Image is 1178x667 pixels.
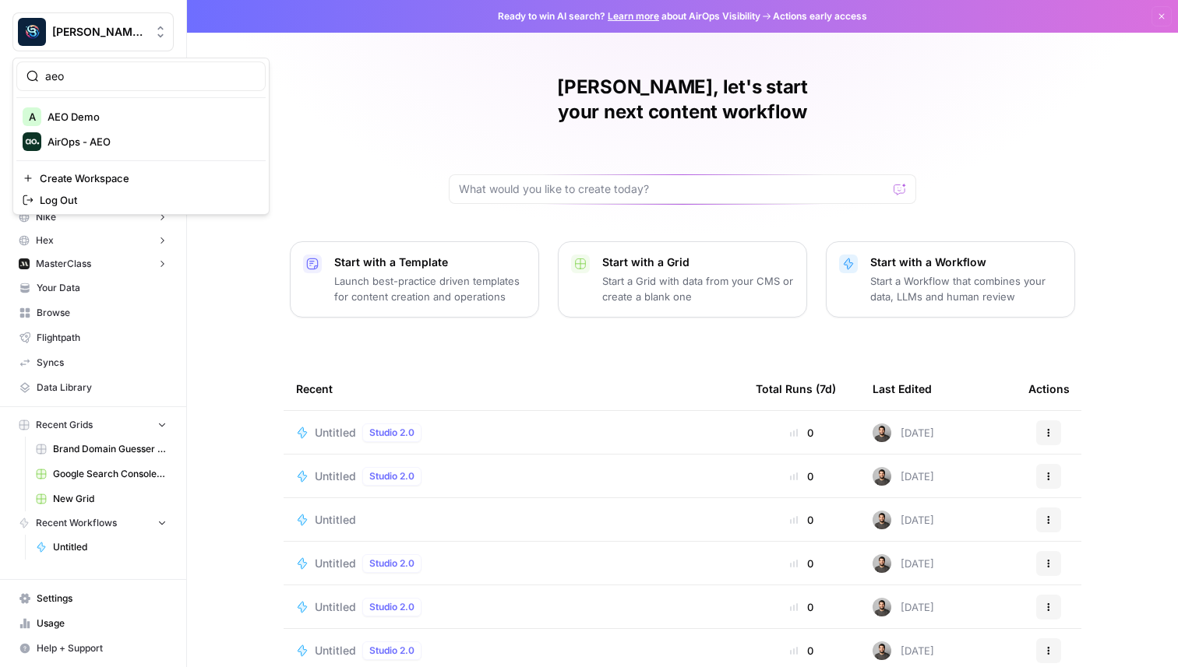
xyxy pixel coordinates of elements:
p: Start with a Workflow [870,255,1062,270]
span: [PERSON_NAME] Personal [52,24,146,40]
span: Untitled [315,643,356,658]
span: Syncs [37,356,167,370]
span: Brand Domain Guesser QA [53,442,167,456]
img: 16hj2zu27bdcdvv6x26f6v9ttfr9 [873,554,891,573]
span: Data Library [37,381,167,395]
input: What would you like to create today? [459,181,887,197]
p: Start a Workflow that combines your data, LLMs and human review [870,273,1062,304]
a: Browse [12,300,174,325]
a: Settings [12,586,174,611]
button: Nike [12,205,174,229]
span: AirOps - AEO [48,134,253,149]
div: [DATE] [873,467,934,486]
div: Total Runs (7d) [756,367,836,410]
img: m45g04c7stpv9a7fm5gbetvc5vml [19,258,30,269]
button: Workspace: Berna's Personal [12,12,174,51]
a: Syncs [12,350,174,375]
a: New Grid [29,486,174,511]
span: AEO Demo [48,109,253,125]
span: A [29,109,36,125]
a: Create Workspace [16,167,266,189]
div: 0 [756,425,848,441]
a: Google Search Console - [DOMAIN_NAME] [29,462,174,486]
span: Settings [37,592,167,606]
button: Help + Support [12,636,174,661]
div: 0 [756,512,848,528]
button: Start with a GridStart a Grid with data from your CMS or create a blank one [558,241,807,318]
a: UntitledStudio 2.0 [296,641,731,660]
p: Start with a Template [334,255,526,270]
div: 0 [756,599,848,615]
div: [DATE] [873,554,934,573]
div: Recent [296,367,731,410]
a: UntitledStudio 2.0 [296,423,731,442]
span: Hex [36,233,54,247]
img: Berna's Personal Logo [18,18,46,46]
span: Untitled [315,556,356,571]
span: Usage [37,616,167,630]
button: Recent Grids [12,413,174,437]
a: Your Data [12,276,174,300]
img: 16hj2zu27bdcdvv6x26f6v9ttfr9 [873,641,891,660]
img: AirOps - AEO Logo [23,132,41,151]
span: Untitled [315,425,356,441]
p: Launch best-practice driven templates for content creation and operations [334,273,526,304]
span: Log Out [40,192,253,208]
h1: [PERSON_NAME], let's start your next content workflow [449,75,916,125]
span: Studio 2.0 [369,600,414,614]
span: Ready to win AI search? about AirOps Visibility [498,9,760,23]
div: [DATE] [873,598,934,616]
span: Google Search Console - [DOMAIN_NAME] [53,467,167,481]
span: Studio 2.0 [369,426,414,440]
span: Recent Grids [36,418,93,432]
span: New Grid [53,492,167,506]
div: [DATE] [873,641,934,660]
button: Start with a WorkflowStart a Workflow that combines your data, LLMs and human review [826,241,1075,318]
img: 16hj2zu27bdcdvv6x26f6v9ttfr9 [873,467,891,486]
span: Untitled [53,540,167,554]
a: Brand Domain Guesser QA [29,437,174,462]
div: [DATE] [873,511,934,529]
img: 16hj2zu27bdcdvv6x26f6v9ttfr9 [873,423,891,442]
span: Help + Support [37,641,167,655]
a: Learn more [608,10,659,22]
span: Studio 2.0 [369,469,414,483]
img: 16hj2zu27bdcdvv6x26f6v9ttfr9 [873,598,891,616]
p: Start a Grid with data from your CMS or create a blank one [602,273,794,304]
div: Last Edited [873,367,932,410]
span: Recent Workflows [36,516,117,530]
div: 0 [756,556,848,571]
span: Untitled [315,512,356,528]
span: Studio 2.0 [369,556,414,570]
div: 0 [756,469,848,484]
a: Flightpath [12,325,174,350]
a: Log Out [16,189,266,211]
button: Hex [12,229,174,252]
a: Untitled [29,535,174,560]
span: Flightpath [37,331,167,345]
div: Actions [1028,367,1070,410]
span: MasterClass [36,257,91,271]
button: Start with a TemplateLaunch best-practice driven templates for content creation and operations [290,241,539,318]
button: Recent Workflows [12,511,174,535]
a: UntitledStudio 2.0 [296,467,731,486]
a: UntitledStudio 2.0 [296,554,731,573]
span: Studio 2.0 [369,644,414,658]
input: Search Workspaces [45,68,256,84]
button: MasterClass [12,252,174,276]
div: 0 [756,643,848,658]
a: Untitled [296,512,731,528]
div: [DATE] [873,423,934,442]
a: Usage [12,611,174,636]
span: Your Data [37,281,167,295]
span: Nike [36,210,56,224]
span: Actions early access [773,9,867,23]
div: Workspace: Berna's Personal [12,58,270,215]
span: Create Workspace [40,170,253,186]
span: Untitled [315,469,356,484]
span: Browse [37,306,167,320]
a: Data Library [12,375,174,400]
img: 16hj2zu27bdcdvv6x26f6v9ttfr9 [873,511,891,529]
p: Start with a Grid [602,255,794,270]
span: Untitled [315,599,356,615]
